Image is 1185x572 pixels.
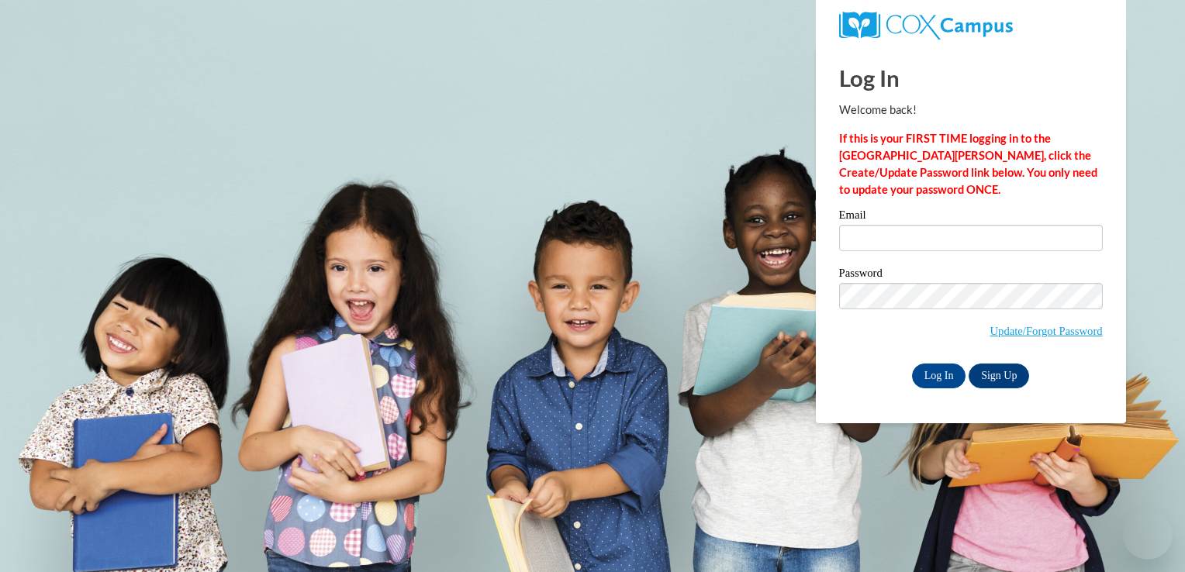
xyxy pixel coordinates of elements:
label: Email [839,209,1103,225]
strong: If this is your FIRST TIME logging in to the [GEOGRAPHIC_DATA][PERSON_NAME], click the Create/Upd... [839,132,1097,196]
a: Update/Forgot Password [990,325,1103,337]
img: COX Campus [839,12,1013,40]
label: Password [839,267,1103,283]
iframe: Button to launch messaging window [1123,510,1173,560]
h1: Log In [839,62,1103,94]
a: COX Campus [839,12,1103,40]
input: Log In [912,364,966,388]
p: Welcome back! [839,102,1103,119]
a: Sign Up [969,364,1029,388]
